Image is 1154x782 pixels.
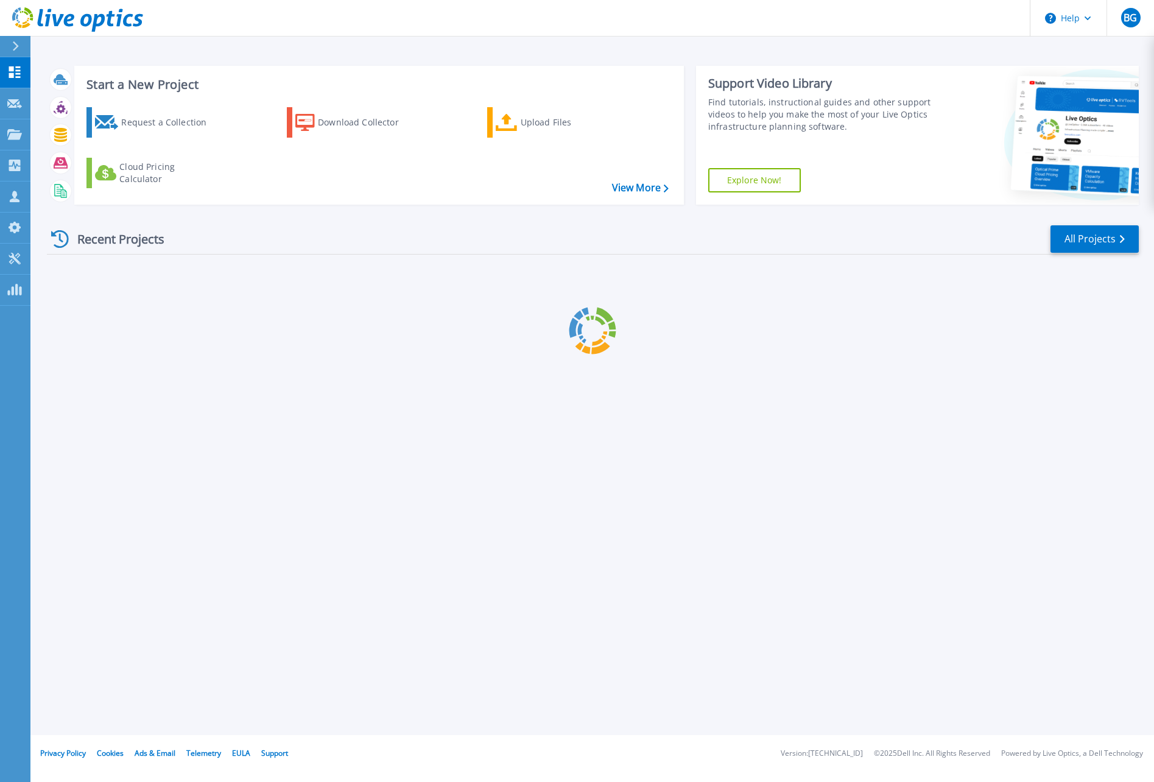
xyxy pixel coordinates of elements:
[1124,13,1137,23] span: BG
[874,750,990,758] li: © 2025 Dell Inc. All Rights Reserved
[261,748,288,758] a: Support
[186,748,221,758] a: Telemetry
[781,750,863,758] li: Version: [TECHNICAL_ID]
[232,748,250,758] a: EULA
[487,107,623,138] a: Upload Files
[119,161,217,185] div: Cloud Pricing Calculator
[121,110,219,135] div: Request a Collection
[86,78,668,91] h3: Start a New Project
[521,110,618,135] div: Upload Files
[1001,750,1143,758] li: Powered by Live Optics, a Dell Technology
[97,748,124,758] a: Cookies
[708,76,934,91] div: Support Video Library
[86,107,222,138] a: Request a Collection
[135,748,175,758] a: Ads & Email
[40,748,86,758] a: Privacy Policy
[612,182,669,194] a: View More
[708,96,934,133] div: Find tutorials, instructional guides and other support videos to help you make the most of your L...
[1050,225,1139,253] a: All Projects
[47,224,181,254] div: Recent Projects
[708,168,801,192] a: Explore Now!
[287,107,423,138] a: Download Collector
[318,110,415,135] div: Download Collector
[86,158,222,188] a: Cloud Pricing Calculator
